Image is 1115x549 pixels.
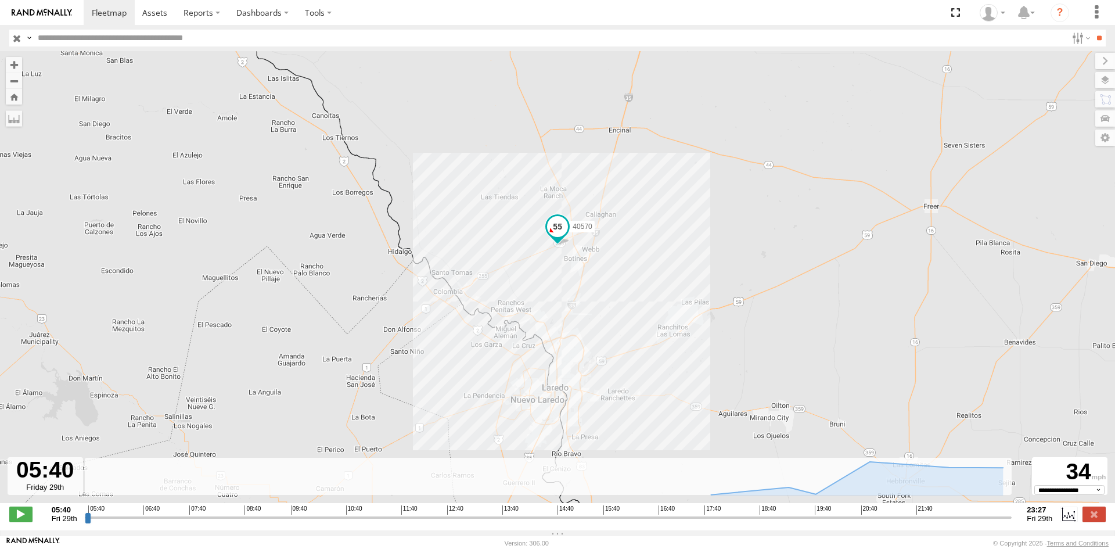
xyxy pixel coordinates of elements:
label: Search Filter Options [1067,30,1092,46]
span: 18:40 [760,505,776,515]
div: © Copyright 2025 - [993,540,1109,547]
button: Zoom out [6,73,22,89]
label: Play/Stop [9,507,33,522]
span: 13:40 [502,505,519,515]
span: 40570 [573,222,592,230]
label: Close [1082,507,1106,522]
button: Zoom Home [6,89,22,105]
span: 05:40 [88,505,105,515]
span: 21:40 [916,505,933,515]
label: Measure [6,110,22,127]
span: 14:40 [557,505,574,515]
span: 11:40 [401,505,418,515]
a: Terms and Conditions [1047,540,1109,547]
div: 34 [1034,459,1106,485]
span: Fri 29th Aug 2025 [1027,514,1052,523]
span: 17:40 [704,505,721,515]
span: Fri 29th Aug 2025 [52,514,77,523]
button: Zoom in [6,57,22,73]
div: Version: 306.00 [505,540,549,547]
label: Map Settings [1095,130,1115,146]
span: 19:40 [815,505,831,515]
span: 12:40 [447,505,463,515]
img: rand-logo.svg [12,9,72,17]
i: ? [1051,3,1069,22]
span: 07:40 [189,505,206,515]
span: 20:40 [861,505,877,515]
span: 08:40 [244,505,261,515]
strong: 05:40 [52,505,77,514]
label: Search Query [24,30,34,46]
a: Visit our Website [6,537,60,549]
strong: 23:27 [1027,505,1052,514]
span: 10:40 [346,505,362,515]
span: 16:40 [659,505,675,515]
span: 06:40 [143,505,160,515]
span: 09:40 [291,505,307,515]
div: Ryan Roxas [976,4,1009,21]
span: 15:40 [603,505,620,515]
